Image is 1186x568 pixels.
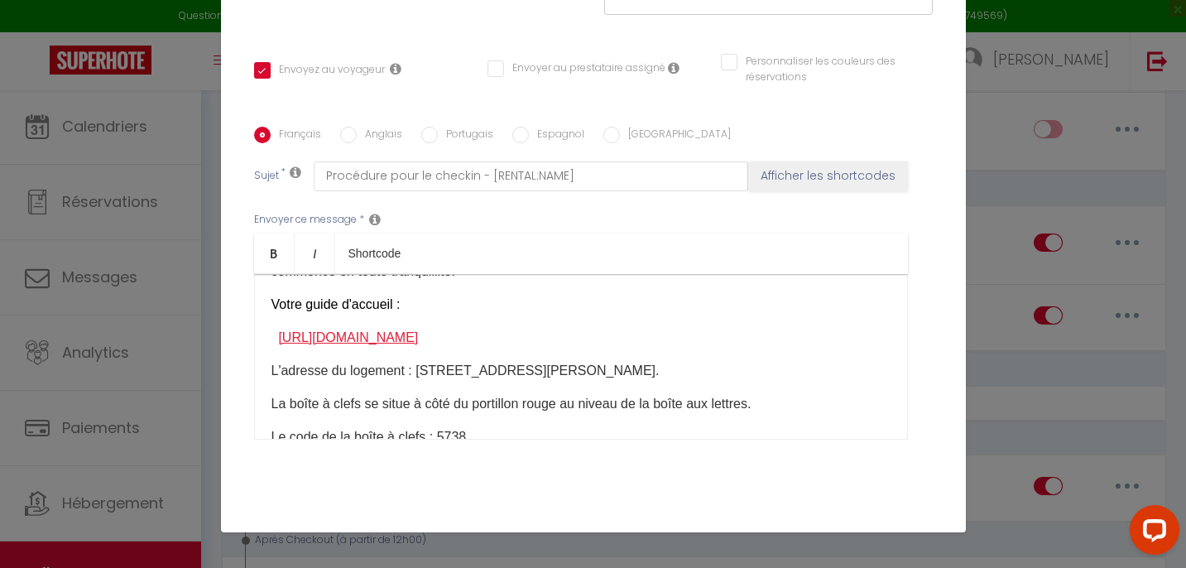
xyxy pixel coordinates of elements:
[271,127,321,145] label: Français
[748,161,908,191] button: Afficher les shortcodes
[278,330,418,344] a: [URL][DOMAIN_NAME]
[1116,498,1186,568] iframe: LiveChat chat widget
[295,233,335,273] a: Italic
[620,127,731,145] label: [GEOGRAPHIC_DATA]
[271,62,385,80] label: Envoyez au voyageur
[254,212,357,228] label: Envoyer ce message
[335,233,415,273] a: Shortcode
[369,213,381,226] i: Message
[357,127,402,145] label: Anglais
[271,361,891,381] p: ​L'adresse du logement : [STREET_ADDRESS][PERSON_NAME].
[271,297,401,311] span: Votre guide d'accueil :
[668,61,679,75] i: Envoyer au prestataire si il est assigné
[254,168,279,185] label: Sujet
[271,394,891,414] p: La boîte à clefs se situe à côté du portillon rouge au niveau de la boîte aux lettres.
[529,127,584,145] label: Espagnol
[290,166,301,179] i: Subject
[390,62,401,75] i: Envoyer au voyageur
[271,427,891,447] p: Le code de la boîte à clefs : 5738
[438,127,493,145] label: Portugais
[254,233,295,273] a: Bold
